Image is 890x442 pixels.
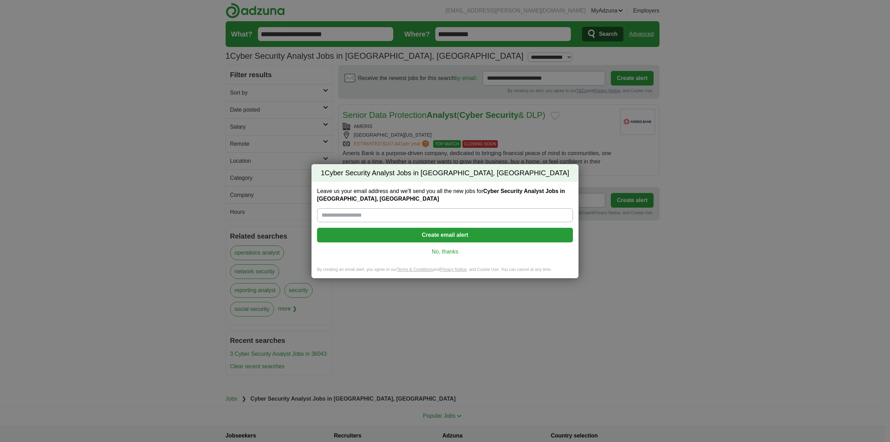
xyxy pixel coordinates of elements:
[317,187,573,203] label: Leave us your email address and we'll send you all the new jobs for
[321,168,325,178] span: 1
[440,267,467,272] a: Privacy Notice
[311,267,578,278] div: By creating an email alert, you agree to our and , and Cookie Use. You can cancel at any time.
[397,267,433,272] a: Terms & Conditions
[311,164,578,182] h2: Cyber Security Analyst Jobs in [GEOGRAPHIC_DATA], [GEOGRAPHIC_DATA]
[317,228,573,242] button: Create email alert
[323,248,567,256] a: No, thanks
